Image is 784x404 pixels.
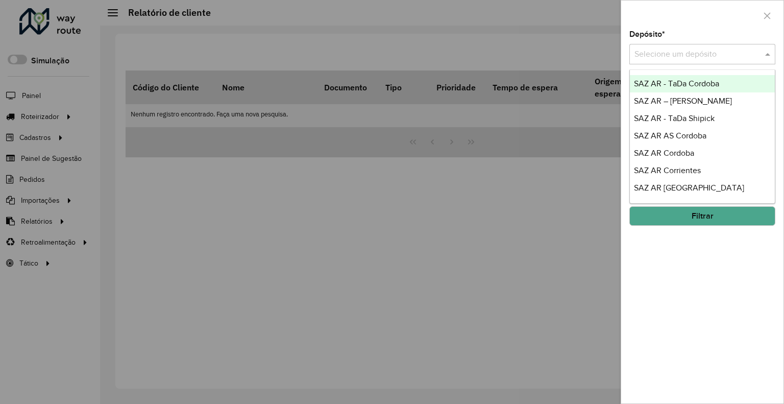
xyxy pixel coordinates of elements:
[634,149,694,157] span: SAZ AR Cordoba
[629,69,775,204] ng-dropdown-panel: Options list
[634,183,744,192] span: SAZ AR [GEOGRAPHIC_DATA]
[629,28,665,40] label: Depósito
[634,79,719,88] span: SAZ AR - TaDa Cordoba
[634,131,706,140] span: SAZ AR AS Cordoba
[634,166,701,175] span: SAZ AR Corrientes
[634,114,715,123] span: SAZ AR - TaDa Shipick
[634,97,732,105] span: SAZ AR – [PERSON_NAME]
[629,206,775,226] button: Filtrar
